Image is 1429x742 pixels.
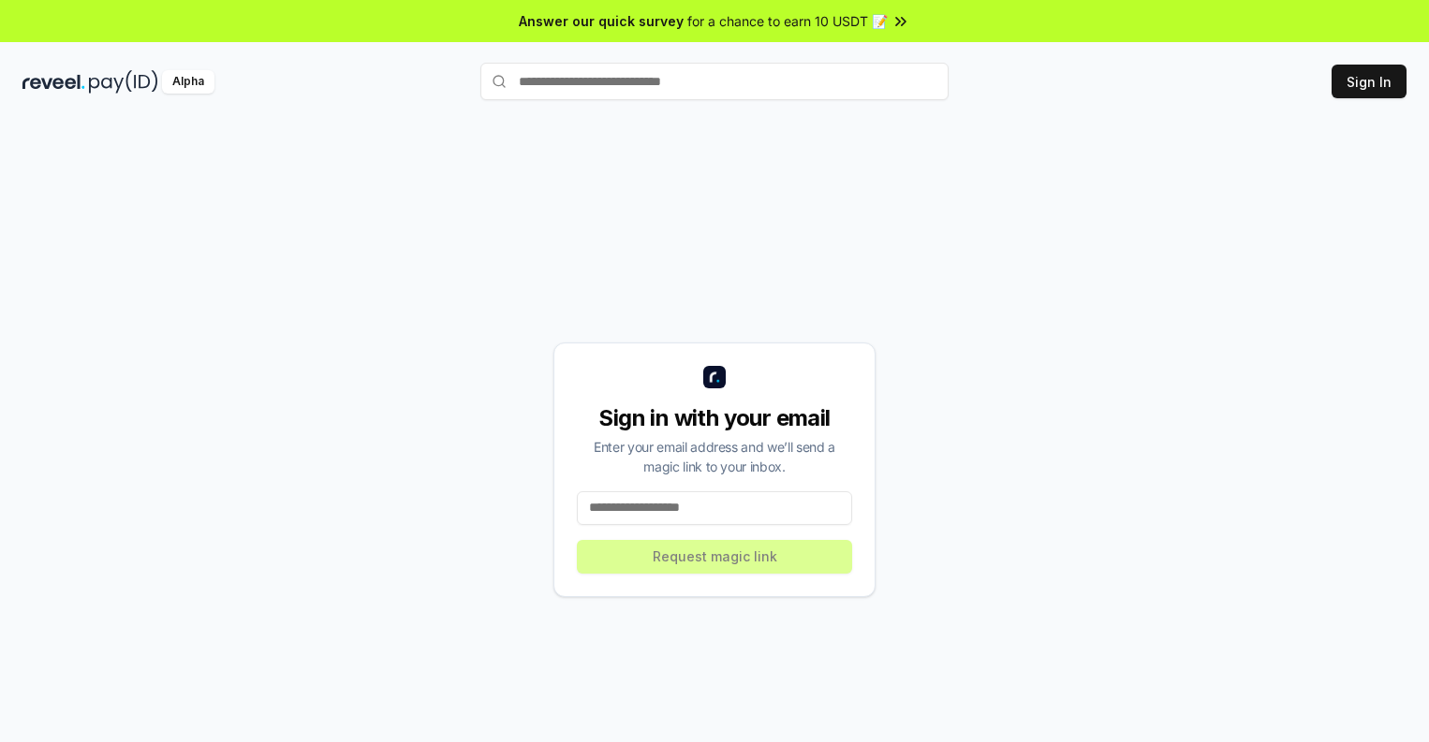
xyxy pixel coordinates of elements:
[1332,65,1407,98] button: Sign In
[519,11,684,31] span: Answer our quick survey
[703,366,726,388] img: logo_small
[22,70,85,94] img: reveel_dark
[687,11,888,31] span: for a chance to earn 10 USDT 📝
[577,437,852,476] div: Enter your email address and we’ll send a magic link to your inbox.
[89,70,158,94] img: pay_id
[162,70,214,94] div: Alpha
[577,403,852,433] div: Sign in with your email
